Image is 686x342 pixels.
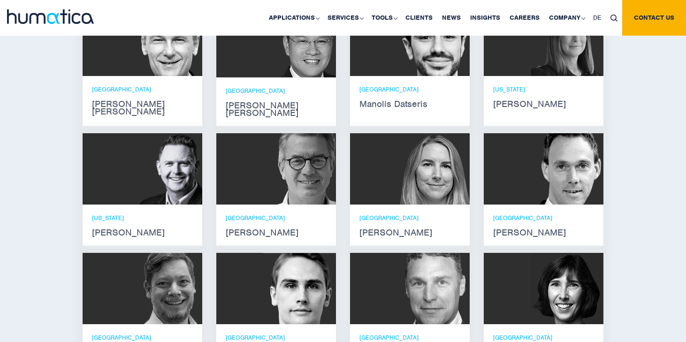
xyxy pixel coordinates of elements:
[397,5,470,76] img: Manolis Datseris
[92,85,193,93] p: [GEOGRAPHIC_DATA]
[226,334,327,342] p: [GEOGRAPHIC_DATA]
[7,9,94,24] img: logo
[493,334,594,342] p: [GEOGRAPHIC_DATA]
[531,5,603,76] img: Melissa Mounce
[359,229,460,236] strong: [PERSON_NAME]
[610,15,617,22] img: search_icon
[359,334,460,342] p: [GEOGRAPHIC_DATA]
[263,253,336,324] img: Paul Simpson
[531,133,603,205] img: Andreas Knobloch
[92,229,193,236] strong: [PERSON_NAME]
[92,214,193,222] p: [US_STATE]
[226,87,327,95] p: [GEOGRAPHIC_DATA]
[359,214,460,222] p: [GEOGRAPHIC_DATA]
[256,5,336,77] img: Jen Jee Chan
[359,100,460,108] strong: Manolis Datseris
[397,133,470,205] img: Zoë Fox
[92,100,193,115] strong: [PERSON_NAME] [PERSON_NAME]
[130,133,202,205] img: Russell Raath
[493,100,594,108] strong: [PERSON_NAME]
[359,85,460,93] p: [GEOGRAPHIC_DATA]
[493,214,594,222] p: [GEOGRAPHIC_DATA]
[226,229,327,236] strong: [PERSON_NAME]
[130,253,202,324] img: Claudio Limacher
[130,5,202,76] img: Andros Payne
[531,253,603,324] img: Karen Wright
[397,253,470,324] img: Bryan Turner
[226,102,327,117] strong: [PERSON_NAME] [PERSON_NAME]
[493,229,594,236] strong: [PERSON_NAME]
[92,334,193,342] p: [GEOGRAPHIC_DATA]
[226,214,327,222] p: [GEOGRAPHIC_DATA]
[493,85,594,93] p: [US_STATE]
[593,14,601,22] span: DE
[263,133,336,205] img: Jan Löning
